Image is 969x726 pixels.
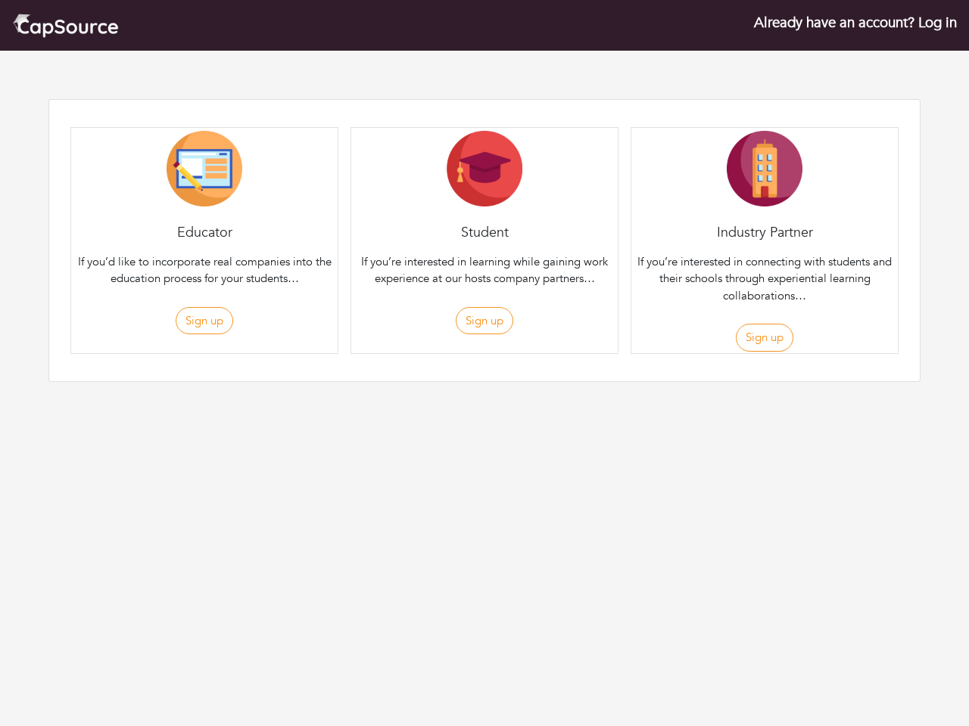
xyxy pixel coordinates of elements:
p: If you’re interested in learning while gaining work experience at our hosts company partners… [354,253,615,287]
h4: Industry Partner [631,225,898,241]
button: Sign up [176,307,233,335]
button: Sign up [736,324,793,352]
a: Already have an account? Log in [754,13,957,33]
img: Student-Icon-6b6867cbad302adf8029cb3ecf392088beec6a544309a027beb5b4b4576828a8.png [447,131,522,206]
img: Educator-Icon-31d5a1e457ca3f5474c6b92ab10a5d5101c9f8fbafba7b88091835f1a8db102f.png [167,131,242,206]
img: cap_logo.png [12,12,119,39]
p: If you’d like to incorporate real companies into the education process for your students… [74,253,335,287]
img: Company-Icon-7f8a26afd1715722aa5ae9dc11300c11ceeb4d32eda0db0d61c21d11b95ecac6.png [727,131,802,206]
h4: Student [351,225,618,241]
p: If you’re interested in connecting with students and their schools through experiential learning ... [634,253,895,305]
button: Sign up [456,307,513,335]
h4: Educator [71,225,338,241]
